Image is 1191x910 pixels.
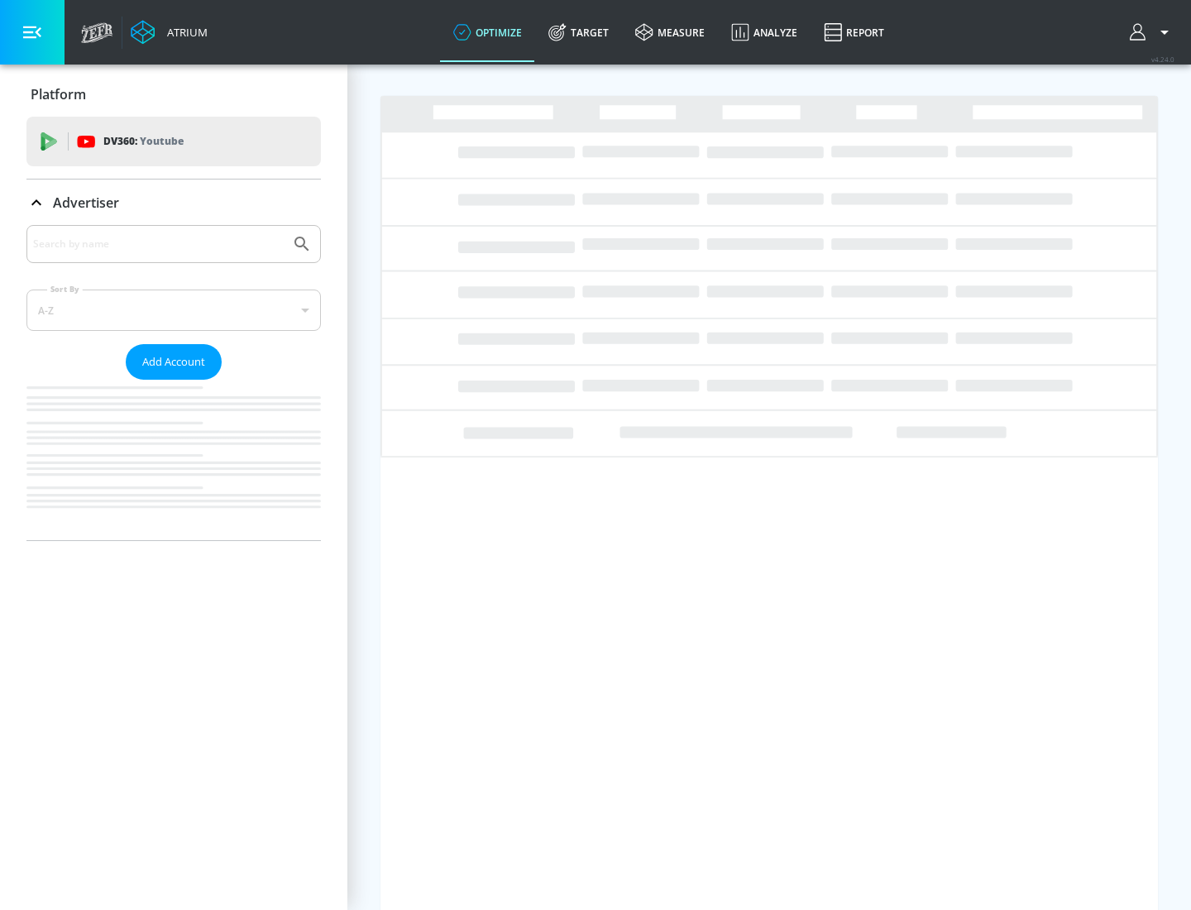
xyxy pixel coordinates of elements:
p: Advertiser [53,194,119,212]
p: Youtube [140,132,184,150]
span: v 4.24.0 [1151,55,1174,64]
div: DV360: Youtube [26,117,321,166]
div: A-Z [26,290,321,331]
span: Add Account [142,352,205,371]
a: Report [811,2,897,62]
input: Search by name [33,233,284,255]
p: Platform [31,85,86,103]
button: Add Account [126,344,222,380]
p: DV360: [103,132,184,151]
nav: list of Advertiser [26,380,321,540]
div: Advertiser [26,180,321,226]
a: optimize [440,2,535,62]
a: Atrium [131,20,208,45]
div: Advertiser [26,225,321,540]
label: Sort By [47,284,83,295]
a: Target [535,2,622,62]
div: Atrium [160,25,208,40]
a: measure [622,2,718,62]
a: Analyze [718,2,811,62]
div: Platform [26,71,321,117]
